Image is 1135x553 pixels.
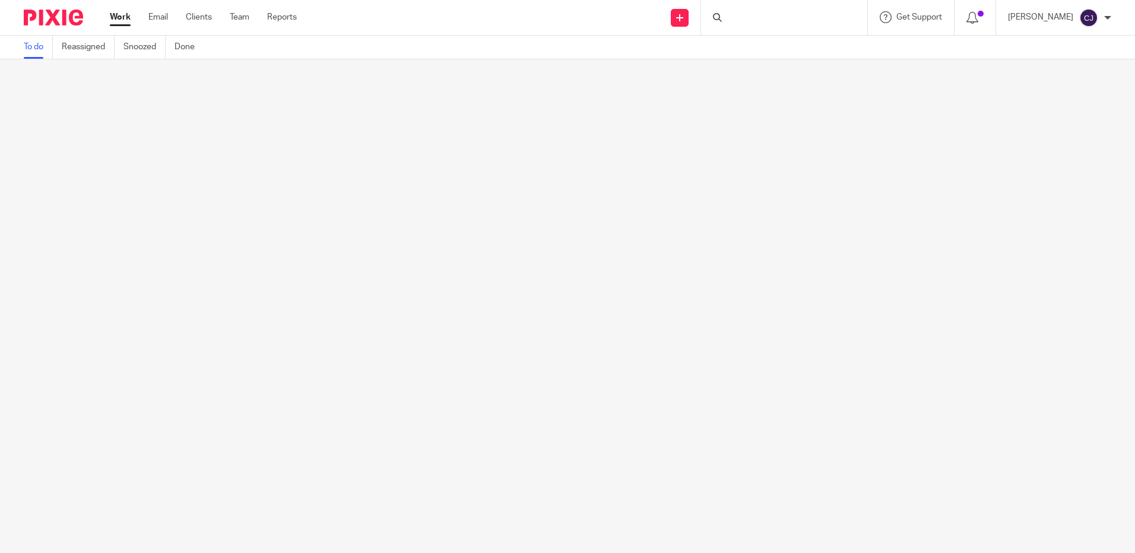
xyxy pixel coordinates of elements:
[24,9,83,26] img: Pixie
[1079,8,1098,27] img: svg%3E
[896,13,942,21] span: Get Support
[123,36,166,59] a: Snoozed
[110,11,131,23] a: Work
[267,11,297,23] a: Reports
[148,11,168,23] a: Email
[24,36,53,59] a: To do
[1008,11,1073,23] p: [PERSON_NAME]
[62,36,115,59] a: Reassigned
[186,11,212,23] a: Clients
[175,36,204,59] a: Done
[230,11,249,23] a: Team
